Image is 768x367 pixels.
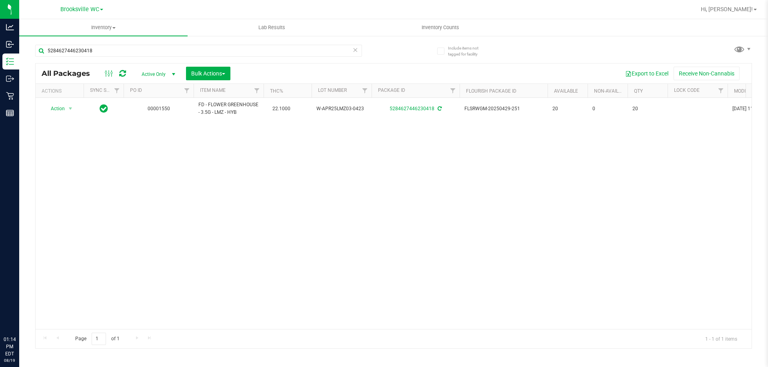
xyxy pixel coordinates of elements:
[634,88,643,94] a: Qty
[268,103,294,115] span: 22.1000
[4,336,16,357] p: 01:14 PM EDT
[714,84,728,97] a: Filter
[198,101,259,116] span: FD - FLOWER GREENHOUSE - 3.5G - LMZ - HYB
[180,84,194,97] a: Filter
[552,105,583,113] span: 20
[620,67,674,80] button: Export to Excel
[448,45,488,57] span: Include items not tagged for facility
[92,333,106,345] input: 1
[411,24,470,31] span: Inventory Counts
[6,92,14,100] inline-svg: Retail
[674,87,700,93] a: Lock Code
[42,69,98,78] span: All Packages
[674,67,740,80] button: Receive Non-Cannabis
[390,106,434,111] a: 5284627446230418
[100,103,108,114] span: In Sync
[318,87,347,93] a: Lot Number
[592,105,623,113] span: 0
[248,24,296,31] span: Lab Results
[466,88,516,94] a: Flourish Package ID
[66,103,76,114] span: select
[316,105,367,113] span: W-APR25LMZ03-0423
[6,40,14,48] inline-svg: Inbound
[68,333,126,345] span: Page of 1
[464,105,543,113] span: FLSRWGM-20250429-251
[110,84,124,97] a: Filter
[6,109,14,117] inline-svg: Reports
[130,87,142,93] a: PO ID
[186,67,230,80] button: Bulk Actions
[60,6,99,13] span: Brooksville WC
[19,24,188,31] span: Inventory
[270,88,283,94] a: THC%
[42,88,80,94] div: Actions
[250,84,264,97] a: Filter
[378,87,405,93] a: Package ID
[554,88,578,94] a: Available
[356,19,524,36] a: Inventory Counts
[148,106,170,111] a: 00001550
[436,106,442,111] span: Sync from Compliance System
[6,58,14,65] inline-svg: Inventory
[6,23,14,31] inline-svg: Analytics
[200,87,226,93] a: Item Name
[90,87,121,93] a: Sync Status
[35,45,362,57] input: Search Package ID, Item Name, SKU, Lot or Part Number...
[44,103,65,114] span: Action
[19,19,188,36] a: Inventory
[352,45,358,55] span: Clear
[701,6,753,12] span: Hi, [PERSON_NAME]!
[4,357,16,363] p: 08/19
[594,88,630,94] a: Non-Available
[446,84,460,97] a: Filter
[191,70,225,77] span: Bulk Actions
[632,105,663,113] span: 20
[8,303,32,327] iframe: Resource center
[699,333,744,345] span: 1 - 1 of 1 items
[188,19,356,36] a: Lab Results
[358,84,372,97] a: Filter
[6,75,14,83] inline-svg: Outbound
